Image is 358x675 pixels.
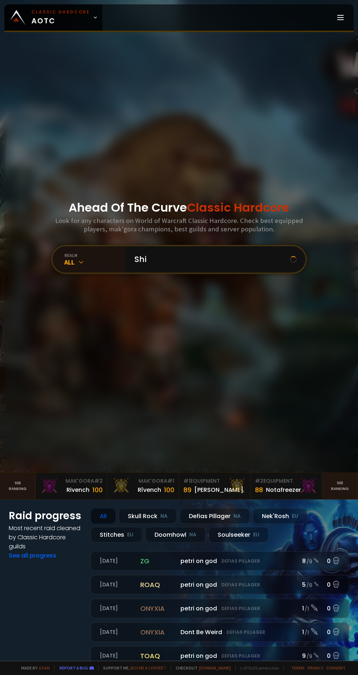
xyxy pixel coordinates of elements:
[183,477,246,485] div: Equipment
[39,665,50,671] a: a fan
[194,485,243,494] div: [PERSON_NAME]
[253,531,259,539] small: EU
[60,665,88,671] a: Report a bug
[91,575,349,594] a: [DATE]roaqpetri on godDefias Pillager5 /60
[326,665,346,671] a: Consent
[187,199,289,216] span: Classic Hardcore
[183,477,190,485] span: # 1
[31,9,90,15] small: Classic Hardcore
[189,531,197,539] small: NA
[119,508,177,524] div: Skull Rock
[64,252,126,258] div: realm
[91,527,142,543] div: Stitches
[98,665,167,671] span: Support me,
[107,473,179,499] a: Mak'Gora#1Rîvench100
[180,508,250,524] div: Defias Pillager
[233,513,241,520] small: NA
[255,477,263,485] span: # 2
[322,473,358,499] a: Seeranking
[171,665,231,671] span: Checkout
[31,9,90,26] span: AOTC
[199,665,231,671] a: [DOMAIN_NAME]
[308,665,323,671] a: Privacy
[235,665,279,671] span: v. d752d5 - production
[183,485,191,495] div: 89
[209,527,268,543] div: Soulseeker
[94,477,103,485] span: # 2
[292,513,298,520] small: EU
[291,665,305,671] a: Terms
[266,485,301,494] div: Notafreezer
[255,485,263,495] div: 88
[253,508,307,524] div: Nek'Rosh
[130,246,290,273] input: Search a character...
[255,477,317,485] div: Equipment
[17,665,50,671] span: Made by
[92,485,103,495] div: 100
[91,646,349,666] a: [DATE]toaqpetri on godDefias Pillager9 /90
[91,551,349,571] a: [DATE]zgpetri on godDefias Pillager8 /90
[9,551,56,560] a: See all progress
[130,665,167,671] a: Buy me a coffee
[91,508,116,524] div: All
[179,473,251,499] a: #1Equipment89[PERSON_NAME]
[9,508,82,524] h1: Raid progress
[112,477,174,485] div: Mak'Gora
[36,473,107,499] a: Mak'Gora#2Rivench100
[145,527,206,543] div: Doomhowl
[251,473,322,499] a: #2Equipment88Notafreezer
[9,524,82,551] h4: Most recent raid cleaned by Classic Hardcore guilds
[4,4,102,31] a: Classic HardcoreAOTC
[160,513,168,520] small: NA
[164,485,174,495] div: 100
[40,477,103,485] div: Mak'Gora
[54,216,304,233] h3: Look for any characters on World of Warcraft Classic Hardcore. Check best equipped players, mak'g...
[167,477,174,485] span: # 1
[91,622,349,642] a: [DATE]onyxiaDont Be WeirdDefias Pillager1 /10
[91,599,349,618] a: [DATE]onyxiapetri on godDefias Pillager1 /10
[64,258,126,266] div: All
[127,531,133,539] small: EU
[66,485,89,494] div: Rivench
[69,199,289,216] h1: Ahead Of The Curve
[138,485,161,494] div: Rîvench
